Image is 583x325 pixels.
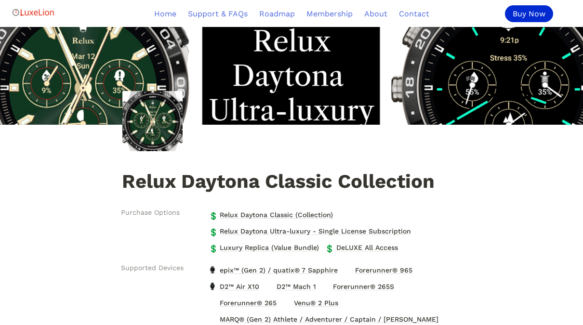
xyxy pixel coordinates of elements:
[122,91,183,151] img: Relux Daytona Classic Collection
[209,244,216,251] span: 💲
[209,211,216,219] span: 💲
[354,264,413,276] span: Forerunner® 965
[262,279,318,294] a: D2™ Mach 1D2™ Mach 1
[209,227,216,235] span: 💲
[121,171,462,194] h1: Relux Daytona Classic Collection
[265,283,273,290] img: D2™ Mach 1
[219,225,412,237] span: Relux Daytona Ultra-luxury - Single License Subscription
[121,263,184,273] span: Supported Devices
[219,264,339,276] span: epix™ (Gen 2) / quatix® 7 Sapphire
[208,299,217,307] img: Forerunner® 265
[343,266,352,274] img: Forerunner® 965
[208,315,217,323] img: MARQ® (Gen 2) Athlete / Adventurer / Captain / Golfer
[505,5,557,22] a: Buy Now
[321,283,330,290] img: Forerunner® 265S
[282,299,291,307] img: Venu® 2 Plus
[208,283,217,290] img: D2™ Air X10
[206,262,341,278] a: epix™ (Gen 2) / quatix® 7 Sapphireepix™ (Gen 2) / quatix® 7 Sapphire
[322,240,400,255] a: 💲DeLUXE All Access
[219,280,260,293] span: D2™ Air X10
[219,241,320,254] span: Luxury Replica (Value Bundle)
[325,244,332,251] span: 💲
[335,241,399,254] span: DeLUXE All Access
[293,297,339,309] span: Venu® 2 Plus
[341,262,415,278] a: Forerunner® 965Forerunner® 965
[206,240,322,255] a: 💲Luxury Replica (Value Bundle)
[276,280,317,293] span: D2™ Mach 1
[121,208,180,218] span: Purchase Options
[505,5,553,22] div: Buy Now
[206,223,414,239] a: 💲Relux Daytona Ultra-luxury - Single License Subscription
[219,208,334,221] span: Relux Daytona Classic (Collection)
[206,279,262,294] a: D2™ Air X10D2™ Air X10
[206,207,336,222] a: 💲Relux Daytona Classic (Collection)
[206,295,279,311] a: Forerunner® 265Forerunner® 265
[219,297,278,309] span: Forerunner® 265
[279,295,341,311] a: Venu® 2 PlusVenu® 2 Plus
[12,3,55,22] img: Logo
[319,279,397,294] a: Forerunner® 265SForerunner® 265S
[208,266,217,274] img: epix™ (Gen 2) / quatix® 7 Sapphire
[332,280,395,293] span: Forerunner® 265S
